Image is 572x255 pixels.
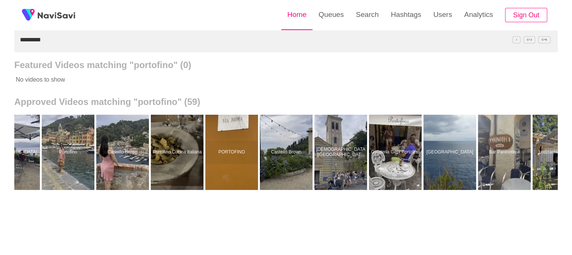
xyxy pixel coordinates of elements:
[14,70,503,89] p: No videos to show
[260,115,314,190] a: Castello BrownCastello Brown
[538,36,551,43] span: C^K
[96,115,151,190] a: Castello BrownCastello Brown
[505,8,547,23] button: Sign Out
[151,115,205,190] a: Portofino Cucina ItalianaPortofino Cucina Italiana
[369,115,423,190] a: Gelateria Gepi PortofinoGelateria Gepi Portofino
[423,115,478,190] a: [GEOGRAPHIC_DATA]Portofino Lighthouse
[42,115,96,190] a: PortofinoPortofino
[14,60,558,70] h2: Featured Videos matching "portofino" (0)
[38,11,75,19] img: fireSpot
[14,97,558,107] h2: Approved Videos matching "portofino" (59)
[523,36,536,43] span: C^J
[478,115,533,190] a: Bar PaninotecaBar Paninoteca
[205,115,260,190] a: PORTOFINOPORTOFINO
[513,36,520,43] span: /
[19,6,38,24] img: fireSpot
[314,115,369,190] a: [DEMOGRAPHIC_DATA][GEOGRAPHIC_DATA][PERSON_NAME]Chiesa del Divo Martino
